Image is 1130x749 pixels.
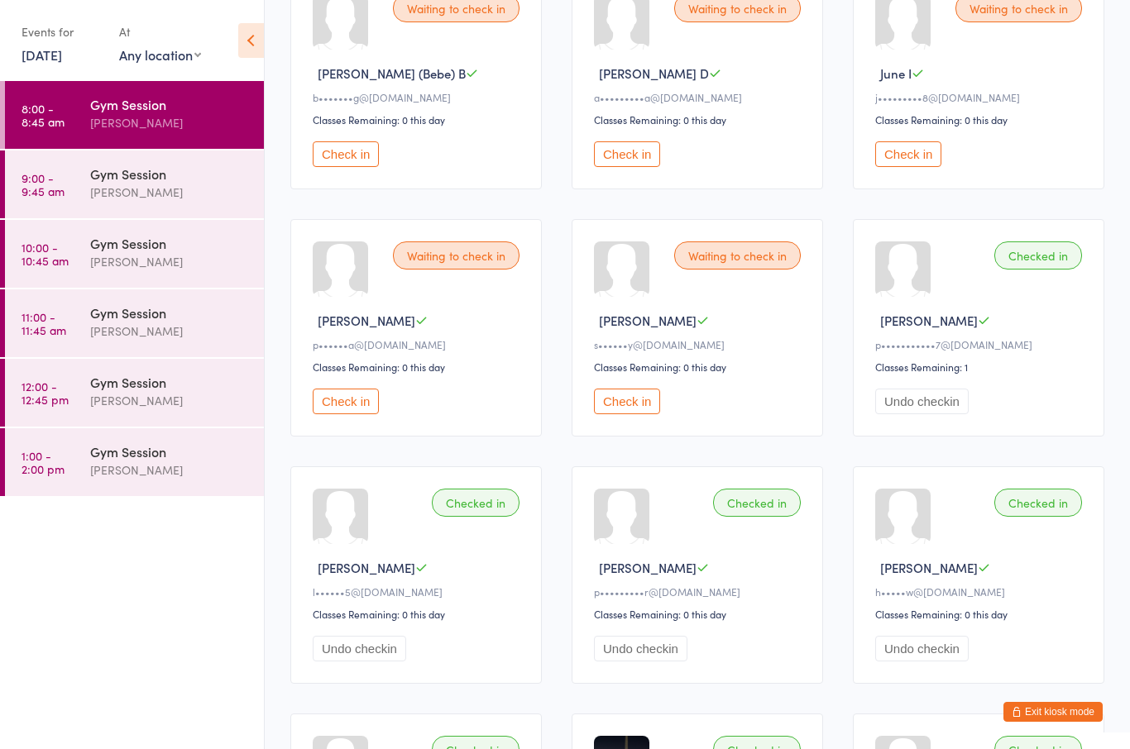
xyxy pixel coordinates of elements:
[313,141,379,167] button: Check in
[5,359,264,427] a: 12:00 -12:45 pmGym Session[PERSON_NAME]
[994,241,1082,270] div: Checked in
[22,449,65,475] time: 1:00 - 2:00 pm
[90,165,250,183] div: Gym Session
[875,389,969,414] button: Undo checkin
[674,241,801,270] div: Waiting to check in
[880,64,912,82] span: June I
[5,150,264,218] a: 9:00 -9:45 amGym Session[PERSON_NAME]
[22,379,69,406] time: 12:00 - 12:45 pm
[313,90,524,104] div: b•••••••g@[DOMAIN_NAME]
[880,559,978,576] span: [PERSON_NAME]
[22,102,65,128] time: 8:00 - 8:45 am
[875,584,1087,599] div: h•••••w@[DOMAIN_NAME]
[994,489,1082,517] div: Checked in
[90,113,250,132] div: [PERSON_NAME]
[22,310,66,336] time: 11:00 - 11:45 am
[594,112,806,126] div: Classes Remaining: 0 this day
[5,220,264,288] a: 10:00 -10:45 amGym Session[PERSON_NAME]
[90,460,250,479] div: [PERSON_NAME]
[119,45,201,64] div: Any location
[880,312,978,329] span: [PERSON_NAME]
[90,322,250,341] div: [PERSON_NAME]
[594,607,806,621] div: Classes Remaining: 0 this day
[599,64,709,82] span: [PERSON_NAME] D
[393,241,520,270] div: Waiting to check in
[313,607,524,621] div: Classes Remaining: 0 this day
[875,636,969,661] button: Undo checkin
[318,559,415,576] span: [PERSON_NAME]
[875,112,1087,126] div: Classes Remaining: 0 this day
[713,489,801,517] div: Checked in
[318,312,415,329] span: [PERSON_NAME]
[313,337,524,351] div: p••••••a@[DOMAIN_NAME]
[90,391,250,410] div: [PERSON_NAME]
[875,360,1087,374] div: Classes Remaining: 1
[5,428,264,496] a: 1:00 -2:00 pmGym Session[PERSON_NAME]
[594,389,660,414] button: Check in
[90,303,250,322] div: Gym Session
[1003,702,1103,722] button: Exit kiosk mode
[599,559,697,576] span: [PERSON_NAME]
[90,252,250,271] div: [PERSON_NAME]
[90,234,250,252] div: Gym Session
[22,241,69,267] time: 10:00 - 10:45 am
[313,636,406,661] button: Undo checkin
[313,389,379,414] button: Check in
[90,183,250,202] div: [PERSON_NAME]
[594,337,806,351] div: s••••••y@[DOMAIN_NAME]
[432,489,520,517] div: Checked in
[22,18,103,45] div: Events for
[5,81,264,149] a: 8:00 -8:45 amGym Session[PERSON_NAME]
[119,18,201,45] div: At
[594,636,687,661] button: Undo checkin
[594,584,806,599] div: p•••••••••r@[DOMAIN_NAME]
[594,90,806,104] div: a•••••••••a@[DOMAIN_NAME]
[313,112,524,126] div: Classes Remaining: 0 this day
[875,141,941,167] button: Check in
[594,141,660,167] button: Check in
[875,337,1087,351] div: p•••••••••••7@[DOMAIN_NAME]
[90,373,250,391] div: Gym Session
[90,442,250,460] div: Gym Session
[318,64,466,82] span: [PERSON_NAME] (Bebe) B
[875,90,1087,104] div: j•••••••••8@[DOMAIN_NAME]
[313,584,524,599] div: l••••••5@[DOMAIN_NAME]
[22,45,62,64] a: [DATE]
[5,289,264,357] a: 11:00 -11:45 amGym Session[PERSON_NAME]
[22,171,65,198] time: 9:00 - 9:45 am
[599,312,697,329] span: [PERSON_NAME]
[594,360,806,374] div: Classes Remaining: 0 this day
[875,607,1087,621] div: Classes Remaining: 0 this day
[313,360,524,374] div: Classes Remaining: 0 this day
[90,95,250,113] div: Gym Session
